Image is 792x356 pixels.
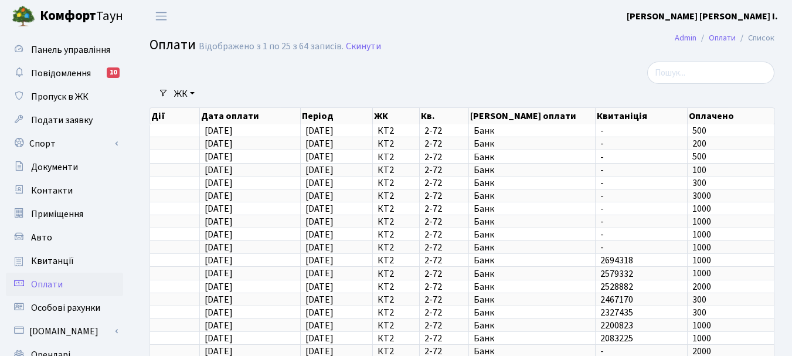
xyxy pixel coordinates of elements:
[205,306,233,319] span: [DATE]
[647,62,774,84] input: Пошук...
[692,177,706,189] span: 300
[6,179,123,202] a: Контакти
[474,243,590,252] span: Банк
[692,254,711,267] span: 1000
[31,184,73,197] span: Контакти
[305,124,334,137] span: [DATE]
[31,161,78,174] span: Документи
[6,85,123,109] a: Пропуск в ЖК
[378,230,414,239] span: КТ2
[6,62,123,85] a: Повідомлення10
[692,189,711,202] span: 3000
[305,189,334,202] span: [DATE]
[474,347,590,356] span: Банк
[305,137,334,150] span: [DATE]
[692,137,706,150] span: 200
[692,228,711,241] span: 1000
[424,230,464,239] span: 2-72
[736,32,774,45] li: Список
[378,269,414,279] span: КТ2
[692,267,711,280] span: 1000
[378,139,414,148] span: КТ2
[305,280,334,293] span: [DATE]
[600,178,682,188] span: -
[474,321,590,330] span: Банк
[378,191,414,201] span: КТ2
[305,202,334,215] span: [DATE]
[6,320,123,343] a: [DOMAIN_NAME]
[169,84,199,104] a: ЖК
[6,273,123,296] a: Оплати
[600,230,682,239] span: -
[692,124,706,137] span: 500
[474,191,590,201] span: Банк
[600,334,682,343] span: 2083225
[6,202,123,226] a: Приміщення
[424,347,464,356] span: 2-72
[424,308,464,317] span: 2-72
[305,177,334,189] span: [DATE]
[692,319,711,332] span: 1000
[31,231,52,244] span: Авто
[474,165,590,175] span: Банк
[305,241,334,254] span: [DATE]
[600,347,682,356] span: -
[424,282,464,291] span: 2-72
[600,217,682,226] span: -
[40,6,96,25] b: Комфорт
[474,256,590,265] span: Банк
[378,321,414,330] span: КТ2
[205,267,233,280] span: [DATE]
[474,308,590,317] span: Банк
[205,189,233,202] span: [DATE]
[205,280,233,293] span: [DATE]
[474,295,590,304] span: Банк
[6,249,123,273] a: Квитанції
[378,152,414,162] span: КТ2
[424,165,464,175] span: 2-72
[627,9,778,23] a: [PERSON_NAME] [PERSON_NAME] І.
[378,295,414,304] span: КТ2
[31,90,89,103] span: Пропуск в ЖК
[424,269,464,279] span: 2-72
[305,267,334,280] span: [DATE]
[31,278,63,291] span: Оплати
[305,215,334,228] span: [DATE]
[692,215,711,228] span: 1000
[107,67,120,78] div: 10
[205,164,233,177] span: [DATE]
[40,6,123,26] span: Таун
[474,282,590,291] span: Банк
[200,108,301,124] th: Дата оплати
[6,132,123,155] a: Спорт
[424,321,464,330] span: 2-72
[31,67,91,80] span: Повідомлення
[378,165,414,175] span: КТ2
[600,256,682,265] span: 2694318
[424,126,464,135] span: 2-72
[474,334,590,343] span: Банк
[600,243,682,252] span: -
[424,256,464,265] span: 2-72
[675,32,696,44] a: Admin
[692,202,711,215] span: 1000
[205,137,233,150] span: [DATE]
[378,204,414,213] span: КТ2
[205,254,233,267] span: [DATE]
[600,191,682,201] span: -
[474,269,590,279] span: Банк
[424,217,464,226] span: 2-72
[31,208,83,221] span: Приміщення
[378,347,414,356] span: КТ2
[474,126,590,135] span: Банк
[424,139,464,148] span: 2-72
[305,319,334,332] span: [DATE]
[31,43,110,56] span: Панель управління
[424,334,464,343] span: 2-72
[6,109,123,132] a: Подати заявку
[424,191,464,201] span: 2-72
[600,165,682,175] span: -
[31,114,93,127] span: Подати заявку
[474,230,590,239] span: Банк
[205,228,233,241] span: [DATE]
